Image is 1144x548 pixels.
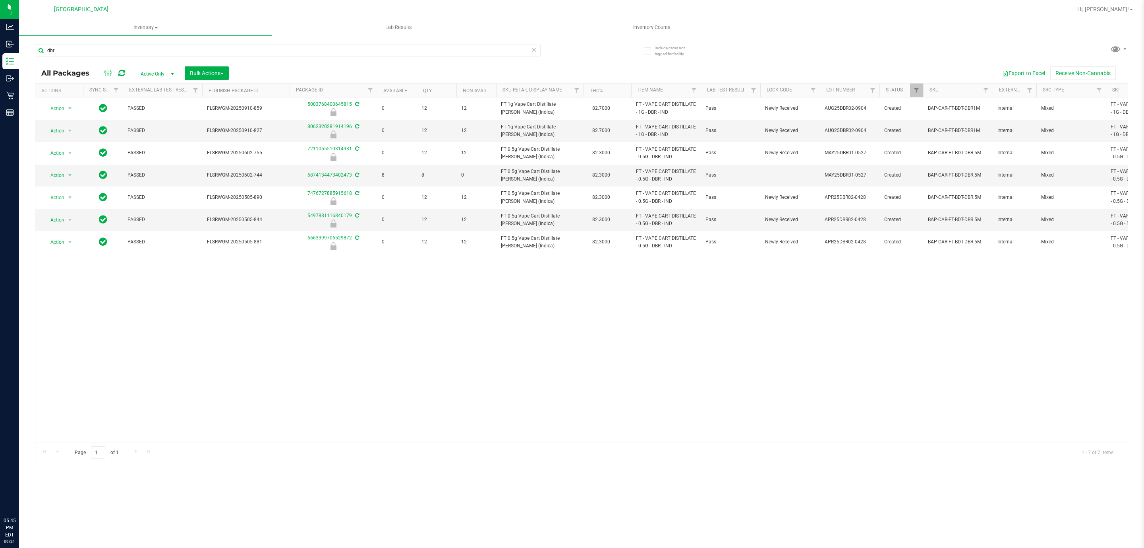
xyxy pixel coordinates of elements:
[307,101,352,107] a: 5003768400645815
[705,149,756,157] span: Pass
[636,123,696,138] span: FT - VAPE CART DISTILLATE - 1G - DBR - IND
[6,74,14,82] inline-svg: Outbound
[382,149,412,157] span: 0
[185,66,229,80] button: Bulk Actions
[354,190,359,196] span: Sync from Compliance System
[997,105,1032,112] span: Internal
[423,88,432,93] a: Qty
[43,214,65,225] span: Action
[128,216,197,223] span: PASSED
[288,242,378,250] div: Newly Received
[65,103,75,114] span: select
[886,87,903,93] a: Status
[421,127,452,134] span: 12
[588,169,614,181] span: 82.3000
[375,24,423,31] span: Lab Results
[636,235,696,250] span: FT - VAPE CART DISTILLATE - 0.5G - DBR - IND
[43,192,65,203] span: Action
[421,149,452,157] span: 12
[525,19,778,36] a: Inventory Counts
[928,216,988,223] span: BAP-CAR-FT-BDT-DBR.5M
[65,148,75,159] span: select
[1077,6,1129,12] span: Hi, [PERSON_NAME]!
[354,235,359,241] span: Sync from Compliance System
[636,190,696,205] span: FT - VAPE CART DISTILLATE - 0.5G - DBR - IND
[421,105,452,112] span: 12
[296,87,323,93] a: Package ID
[825,216,875,223] span: APR25DBR02-0428
[288,197,378,205] div: Newly Received
[884,105,918,112] span: Created
[765,238,815,246] span: Newly Received
[997,216,1032,223] span: Internal
[1043,87,1064,93] a: Src Type
[570,84,584,97] a: Filter
[128,238,197,246] span: PASSED
[501,212,579,227] span: FT 0.5g Vape Cart Distillate [PERSON_NAME] (Indica)
[307,172,352,178] a: 6874134473402473
[636,146,696,161] span: FT - VAPE CART DISTILLATE - 0.5G - DBR - IND
[354,101,359,107] span: Sync from Compliance System
[35,45,541,56] input: Search Package ID, Item Name, SKU, Lot or Part Number...
[65,237,75,248] span: select
[461,238,491,246] span: 12
[65,214,75,225] span: select
[929,87,939,93] a: SKU
[43,125,65,136] span: Action
[1093,84,1106,97] a: Filter
[688,84,701,97] a: Filter
[884,127,918,134] span: Created
[128,105,197,112] span: PASSED
[99,103,107,114] span: In Sync
[463,88,498,93] a: Non-Available
[461,216,491,223] span: 12
[65,170,75,181] span: select
[23,483,33,493] iframe: Resource center unread badge
[765,127,815,134] span: Newly Received
[307,235,352,241] a: 6663399706529872
[19,24,272,31] span: Inventory
[99,192,107,203] span: In Sync
[461,194,491,201] span: 12
[207,194,285,201] span: FLSRWGM-20250505-890
[501,101,579,116] span: FT 1g Vape Cart Distillate [PERSON_NAME] (Indica)
[91,446,105,459] input: 1
[190,70,224,76] span: Bulk Actions
[207,149,285,157] span: FLSRWGM-20250602-755
[382,238,412,246] span: 0
[19,19,272,36] a: Inventory
[110,84,123,97] a: Filter
[99,236,107,247] span: In Sync
[99,125,107,136] span: In Sync
[1041,105,1101,112] span: Mixed
[765,149,815,157] span: Newly Received
[382,171,412,179] span: 8
[307,146,352,152] a: 7211055510314931
[272,19,525,36] a: Lab Results
[767,87,792,93] a: Lock Code
[705,105,756,112] span: Pass
[638,87,663,93] a: Item Name
[4,517,15,538] p: 05:45 PM EDT
[884,216,918,223] span: Created
[636,168,696,183] span: FT - VAPE CART DISTILLATE - 0.5G - DBR - IND
[307,213,352,218] a: 5497881116840179
[99,147,107,158] span: In Sync
[705,171,756,179] span: Pass
[207,238,285,246] span: FLSRWGM-20250505-881
[928,238,988,246] span: BAP-CAR-FT-BDT-DBR.5M
[43,103,65,114] span: Action
[997,194,1032,201] span: Internal
[288,130,378,138] div: Newly Received
[354,146,359,152] span: Sync from Compliance System
[910,84,923,97] a: Filter
[997,127,1032,134] span: Internal
[354,172,359,178] span: Sync from Compliance System
[502,87,562,93] a: Sku Retail Display Name
[128,149,197,157] span: PASSED
[364,84,377,97] a: Filter
[825,105,875,112] span: AUG25DBR02-0904
[765,216,815,223] span: Newly Received
[421,216,452,223] span: 12
[588,125,614,136] span: 82.7000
